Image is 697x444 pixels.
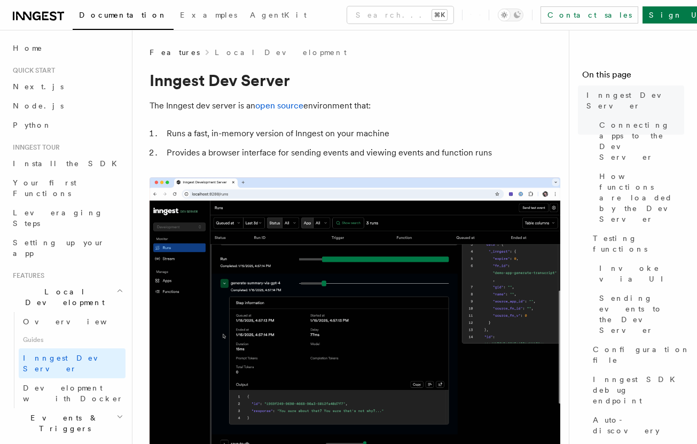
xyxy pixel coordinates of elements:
span: Connecting apps to the Dev Server [599,120,684,162]
a: Local Development [215,47,347,58]
a: Connecting apps to the Dev Server [595,115,684,167]
span: Python [13,121,52,129]
button: Events & Triggers [9,408,126,438]
a: Examples [174,3,244,29]
span: Auto-discovery [593,415,684,436]
a: Install the SDK [9,154,126,173]
span: How functions are loaded by the Dev Server [599,171,684,224]
span: Inngest Dev Server [23,354,114,373]
a: Inngest Dev Server [582,85,684,115]
span: Overview [23,317,133,326]
p: The Inngest dev server is an environment that: [150,98,560,113]
span: Quick start [9,66,55,75]
a: Inngest SDK debug endpoint [589,370,684,410]
a: Development with Docker [19,378,126,408]
a: Overview [19,312,126,331]
span: AgentKit [250,11,307,19]
span: Examples [180,11,237,19]
a: Next.js [9,77,126,96]
span: Testing functions [593,233,684,254]
li: Provides a browser interface for sending events and viewing events and function runs [163,145,560,160]
a: Node.js [9,96,126,115]
a: Invoke via UI [595,259,684,289]
span: Setting up your app [13,238,105,258]
a: Inngest Dev Server [19,348,126,378]
a: Setting up your app [9,233,126,263]
span: Inngest tour [9,143,60,152]
span: Node.js [13,102,64,110]
a: Contact sales [541,6,638,24]
span: Home [13,43,43,53]
button: Search...⌘K [347,6,453,24]
span: Guides [19,331,126,348]
span: Documentation [79,11,167,19]
h1: Inngest Dev Server [150,71,560,90]
span: Events & Triggers [9,412,116,434]
a: open source [255,100,303,111]
span: Leveraging Steps [13,208,103,228]
span: Features [150,47,200,58]
span: Development with Docker [23,384,123,403]
a: Python [9,115,126,135]
button: Toggle dark mode [498,9,523,21]
span: Invoke via UI [599,263,684,284]
a: AgentKit [244,3,313,29]
button: Local Development [9,282,126,312]
span: Inngest Dev Server [586,90,684,111]
a: Your first Functions [9,173,126,203]
li: Runs a fast, in-memory version of Inngest on your machine [163,126,560,141]
span: Sending events to the Dev Server [599,293,684,336]
span: Configuration file [593,344,690,365]
a: Leveraging Steps [9,203,126,233]
h4: On this page [582,68,684,85]
span: Next.js [13,82,64,91]
a: Sending events to the Dev Server [595,289,684,340]
a: Configuration file [589,340,684,370]
a: Auto-discovery [589,410,684,440]
span: Your first Functions [13,178,76,198]
kbd: ⌘K [432,10,447,20]
a: Testing functions [589,229,684,259]
a: How functions are loaded by the Dev Server [595,167,684,229]
span: Local Development [9,286,116,308]
span: Inngest SDK debug endpoint [593,374,684,406]
a: Home [9,38,126,58]
div: Local Development [9,312,126,408]
span: Features [9,271,44,280]
a: Documentation [73,3,174,30]
span: Install the SDK [13,159,123,168]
